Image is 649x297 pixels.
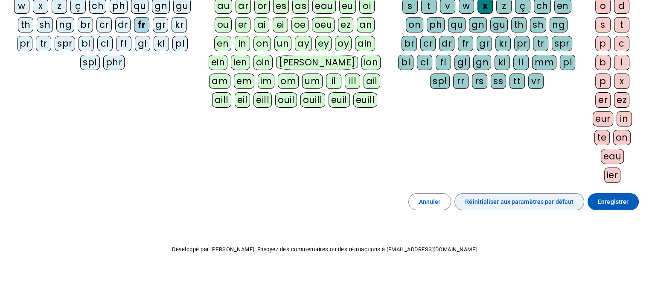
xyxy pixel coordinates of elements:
[420,36,436,51] div: cr
[115,17,131,32] div: dr
[469,17,487,32] div: gn
[153,17,168,32] div: gr
[17,36,32,51] div: pr
[172,36,188,51] div: pl
[436,55,451,70] div: fl
[361,55,381,70] div: ion
[37,17,53,32] div: sh
[300,92,325,108] div: ouill
[614,55,629,70] div: l
[154,36,169,51] div: kl
[254,17,269,32] div: ai
[406,17,423,32] div: on
[235,92,250,108] div: eil
[116,36,131,51] div: fl
[528,74,544,89] div: vr
[430,74,450,89] div: spl
[315,36,332,51] div: ey
[312,17,335,32] div: oeu
[472,74,487,89] div: rs
[364,74,380,89] div: ail
[595,17,611,32] div: s
[209,74,230,89] div: am
[617,111,632,126] div: in
[97,36,113,51] div: cl
[56,17,74,32] div: ng
[417,55,432,70] div: cl
[326,74,341,89] div: il
[530,17,546,32] div: sh
[595,74,611,89] div: p
[209,55,228,70] div: ein
[509,74,525,89] div: tt
[495,36,511,51] div: kr
[276,55,358,70] div: [PERSON_NAME]
[427,17,445,32] div: ph
[511,17,527,32] div: th
[302,74,323,89] div: um
[604,168,621,183] div: ier
[215,17,232,32] div: ou
[273,17,288,32] div: ei
[533,36,548,51] div: tr
[212,92,231,108] div: aill
[408,193,451,210] button: Annuler
[103,55,125,70] div: phr
[490,17,508,32] div: gu
[79,36,94,51] div: bl
[235,36,250,51] div: in
[601,149,624,164] div: eau
[55,36,75,51] div: spr
[258,74,274,89] div: im
[36,36,51,51] div: tr
[593,111,613,126] div: eur
[231,55,250,70] div: ien
[275,92,297,108] div: ouil
[477,36,492,51] div: gr
[419,197,441,207] span: Annuler
[595,92,611,108] div: er
[552,36,572,51] div: spr
[454,193,584,210] button: Réinitialiser aux paramètres par défaut
[458,36,473,51] div: fr
[7,244,642,255] p: Développé par [PERSON_NAME]. Envoyez des commentaires ou des rétroactions à [EMAIL_ADDRESS][DOMAI...
[291,17,308,32] div: oe
[135,36,150,51] div: gl
[495,55,510,70] div: kl
[513,55,529,70] div: ll
[234,74,254,89] div: em
[614,74,629,89] div: x
[398,55,413,70] div: bl
[588,193,639,210] button: Enregistrer
[357,17,375,32] div: an
[345,74,360,89] div: ill
[329,92,350,108] div: euil
[235,17,250,32] div: er
[453,74,469,89] div: rr
[491,74,506,89] div: ss
[614,17,629,32] div: t
[278,74,299,89] div: om
[454,55,470,70] div: gl
[514,36,530,51] div: pr
[335,36,352,51] div: oy
[274,36,291,51] div: un
[18,17,33,32] div: th
[560,55,575,70] div: pl
[134,17,149,32] div: fr
[465,197,573,207] span: Réinitialiser aux paramètres par défaut
[253,92,272,108] div: eill
[172,17,187,32] div: kr
[473,55,491,70] div: gn
[96,17,112,32] div: cr
[550,17,568,32] div: ng
[402,36,417,51] div: br
[614,36,629,51] div: c
[295,36,312,51] div: ay
[353,92,377,108] div: euill
[594,130,610,145] div: te
[214,36,231,51] div: en
[614,92,629,108] div: ez
[355,36,375,51] div: ain
[253,36,271,51] div: on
